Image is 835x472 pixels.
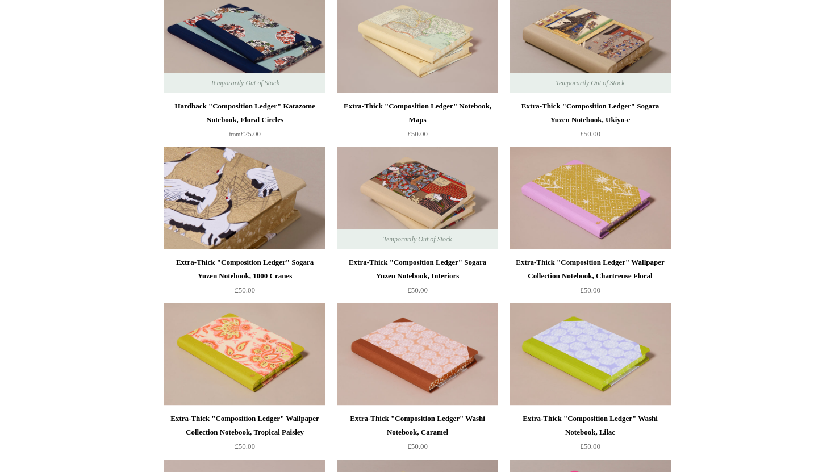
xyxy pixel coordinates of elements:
[340,256,495,283] div: Extra-Thick "Composition Ledger" Sogara Yuzen Notebook, Interiors
[164,303,325,406] a: Extra-Thick "Composition Ledger" Wallpaper Collection Notebook, Tropical Paisley Extra-Thick "Com...
[510,412,671,458] a: Extra-Thick "Composition Ledger" Washi Notebook, Lilac £50.00
[407,442,428,450] span: £50.00
[544,73,636,93] span: Temporarily Out of Stock
[512,412,668,439] div: Extra-Thick "Composition Ledger" Washi Notebook, Lilac
[167,99,323,127] div: Hardback "Composition Ledger" Katazome Notebook, Floral Circles
[199,73,290,93] span: Temporarily Out of Stock
[337,147,498,249] a: Extra-Thick "Composition Ledger" Sogara Yuzen Notebook, Interiors Extra-Thick "Composition Ledger...
[235,286,255,294] span: £50.00
[337,412,498,458] a: Extra-Thick "Composition Ledger" Washi Notebook, Caramel £50.00
[580,130,600,138] span: £50.00
[337,256,498,302] a: Extra-Thick "Composition Ledger" Sogara Yuzen Notebook, Interiors £50.00
[512,99,668,127] div: Extra-Thick "Composition Ledger" Sogara Yuzen Notebook, Ukiyo-e
[337,99,498,146] a: Extra-Thick "Composition Ledger" Notebook, Maps £50.00
[510,147,671,249] a: Extra-Thick "Composition Ledger" Wallpaper Collection Notebook, Chartreuse Floral Extra-Thick "Co...
[164,412,325,458] a: Extra-Thick "Composition Ledger" Wallpaper Collection Notebook, Tropical Paisley £50.00
[164,147,325,249] img: Extra-Thick "Composition Ledger" Sogara Yuzen Notebook, 1000 Cranes
[510,303,671,406] img: Extra-Thick "Composition Ledger" Washi Notebook, Lilac
[229,130,261,138] span: £25.00
[510,303,671,406] a: Extra-Thick "Composition Ledger" Washi Notebook, Lilac Extra-Thick "Composition Ledger" Washi Not...
[580,442,600,450] span: £50.00
[340,99,495,127] div: Extra-Thick "Composition Ledger" Notebook, Maps
[229,131,240,137] span: from
[340,412,495,439] div: Extra-Thick "Composition Ledger" Washi Notebook, Caramel
[337,303,498,406] img: Extra-Thick "Composition Ledger" Washi Notebook, Caramel
[167,256,323,283] div: Extra-Thick "Composition Ledger" Sogara Yuzen Notebook, 1000 Cranes
[510,99,671,146] a: Extra-Thick "Composition Ledger" Sogara Yuzen Notebook, Ukiyo-e £50.00
[371,229,463,249] span: Temporarily Out of Stock
[337,147,498,249] img: Extra-Thick "Composition Ledger" Sogara Yuzen Notebook, Interiors
[510,147,671,249] img: Extra-Thick "Composition Ledger" Wallpaper Collection Notebook, Chartreuse Floral
[512,256,668,283] div: Extra-Thick "Composition Ledger" Wallpaper Collection Notebook, Chartreuse Floral
[164,303,325,406] img: Extra-Thick "Composition Ledger" Wallpaper Collection Notebook, Tropical Paisley
[164,256,325,302] a: Extra-Thick "Composition Ledger" Sogara Yuzen Notebook, 1000 Cranes £50.00
[510,256,671,302] a: Extra-Thick "Composition Ledger" Wallpaper Collection Notebook, Chartreuse Floral £50.00
[235,442,255,450] span: £50.00
[580,286,600,294] span: £50.00
[407,286,428,294] span: £50.00
[164,99,325,146] a: Hardback "Composition Ledger" Katazome Notebook, Floral Circles from£25.00
[164,147,325,249] a: Extra-Thick "Composition Ledger" Sogara Yuzen Notebook, 1000 Cranes Extra-Thick "Composition Ledg...
[407,130,428,138] span: £50.00
[337,303,498,406] a: Extra-Thick "Composition Ledger" Washi Notebook, Caramel Extra-Thick "Composition Ledger" Washi N...
[167,412,323,439] div: Extra-Thick "Composition Ledger" Wallpaper Collection Notebook, Tropical Paisley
